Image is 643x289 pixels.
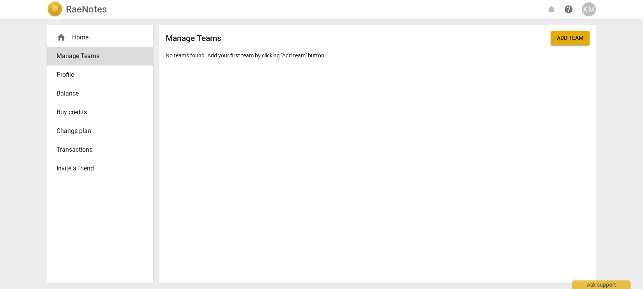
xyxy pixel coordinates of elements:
span: Buy credits [57,108,138,117]
span: Balance [57,89,138,98]
h2: RaeNotes [66,4,107,15]
a: Balance [47,84,153,103]
div: Ask support [572,280,631,289]
img: Logo [47,2,63,17]
a: Transactions [47,140,153,159]
a: LogoRaeNotes [47,2,107,17]
span: Manage Teams [57,51,138,61]
span: Profile [57,70,138,80]
button: Add team [551,31,590,45]
span: Transactions [57,145,138,154]
a: Manage Teams [47,47,153,66]
a: Help [562,2,576,16]
h2: Manage Teams [166,34,221,43]
span: help [564,5,573,14]
span: Change plan [57,126,138,136]
button: KM [582,2,596,16]
span: Add team [557,34,583,42]
p: No teams found. Add your first team by clicking "Add team" button [166,51,590,60]
a: Change plan [47,122,153,140]
span: Invite a friend [57,164,138,173]
a: Profile [47,66,153,84]
a: Buy credits [47,103,153,122]
div: Home [57,33,138,42]
a: Invite a friend [47,159,153,178]
div: Home [47,28,153,47]
span: home [57,33,66,42]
